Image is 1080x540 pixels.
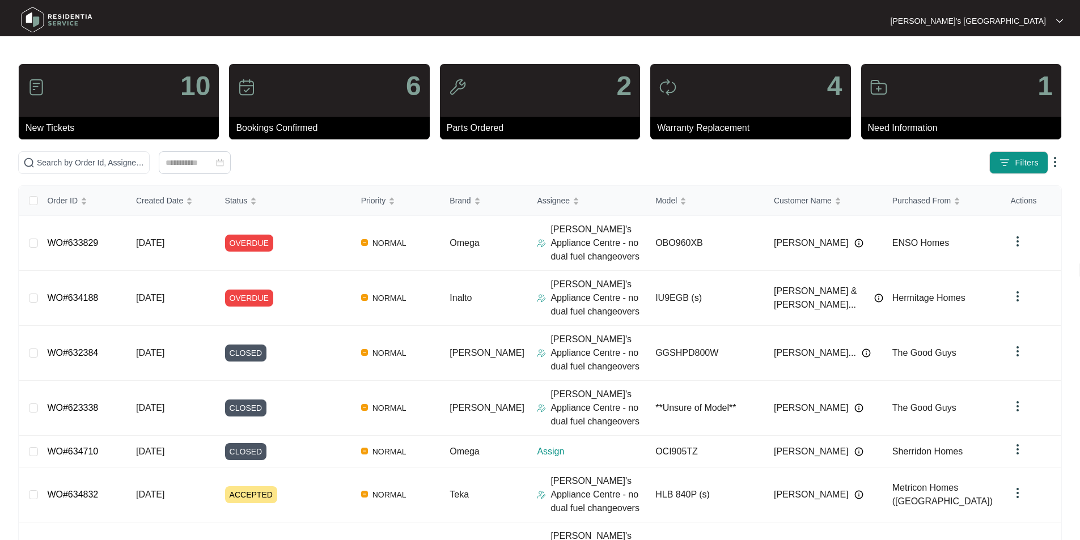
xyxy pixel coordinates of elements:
[657,121,850,135] p: Warranty Replacement
[1002,186,1061,216] th: Actions
[537,294,546,303] img: Assigner Icon
[136,447,164,456] span: [DATE]
[1037,73,1053,100] p: 1
[47,348,98,358] a: WO#632384
[862,348,871,358] img: Info icon
[550,333,646,373] p: [PERSON_NAME]'s Appliance Centre - no dual fuel changeovers
[47,238,98,248] a: WO#633829
[180,73,210,100] p: 10
[1011,443,1024,456] img: dropdown arrow
[774,346,856,360] span: [PERSON_NAME]...
[883,186,1002,216] th: Purchased From
[361,404,368,411] img: Vercel Logo
[999,157,1010,168] img: filter icon
[225,399,267,416] span: CLOSED
[1011,399,1024,413] img: dropdown arrow
[646,436,765,467] td: OCI905TZ
[854,447,863,456] img: Info icon
[136,293,164,303] span: [DATE]
[136,490,164,499] span: [DATE]
[646,216,765,271] td: OBO960XB
[616,73,632,100] p: 2
[892,194,951,207] span: Purchased From
[537,445,646,458] p: Assign
[827,73,842,100] p: 4
[136,238,164,248] span: [DATE]
[854,490,863,499] img: Info icon
[646,326,765,381] td: GGSHPD800W
[528,186,646,216] th: Assignee
[774,194,832,207] span: Customer Name
[236,121,429,135] p: Bookings Confirmed
[225,486,277,503] span: ACCEPTED
[892,238,949,248] span: ENSO Homes
[1011,345,1024,358] img: dropdown arrow
[854,403,863,413] img: Info icon
[368,291,411,305] span: NORMAL
[368,445,411,458] span: NORMAL
[868,121,1061,135] p: Need Information
[537,194,570,207] span: Assignee
[1011,235,1024,248] img: dropdown arrow
[1056,18,1063,24] img: dropdown arrow
[448,78,467,96] img: icon
[47,194,78,207] span: Order ID
[361,448,368,454] img: Vercel Logo
[1011,290,1024,303] img: dropdown arrow
[870,78,888,96] img: icon
[550,278,646,318] p: [PERSON_NAME]'s Appliance Centre - no dual fuel changeovers
[238,78,256,96] img: icon
[26,121,219,135] p: New Tickets
[550,388,646,428] p: [PERSON_NAME]'s Appliance Centre - no dual fuel changeovers
[47,403,98,413] a: WO#623338
[361,239,368,246] img: Vercel Logo
[1015,157,1039,169] span: Filters
[361,349,368,356] img: Vercel Logo
[37,156,145,169] input: Search by Order Id, Assignee Name, Customer Name, Brand and Model
[774,236,849,250] span: [PERSON_NAME]
[892,293,965,303] span: Hermitage Homes
[23,157,35,168] img: search-icon
[537,490,546,499] img: Assigner Icon
[450,238,479,248] span: Omega
[225,194,248,207] span: Status
[368,401,411,415] span: NORMAL
[774,445,849,458] span: [PERSON_NAME]
[225,290,273,307] span: OVERDUE
[892,348,956,358] span: The Good Guys
[765,186,883,216] th: Customer Name
[550,474,646,515] p: [PERSON_NAME]'s Appliance Centre - no dual fuel changeovers
[225,345,267,362] span: CLOSED
[361,491,368,498] img: Vercel Logo
[892,447,963,456] span: Sherridon Homes
[450,447,479,456] span: Omega
[368,488,411,501] span: NORMAL
[225,235,273,252] span: OVERDUE
[361,194,386,207] span: Priority
[225,443,267,460] span: CLOSED
[854,239,863,248] img: Info icon
[659,78,677,96] img: icon
[450,490,469,499] span: Teka
[450,293,472,303] span: Inalto
[646,271,765,326] td: IU9EGB (s)
[368,236,411,250] span: NORMAL
[450,348,524,358] span: [PERSON_NAME]
[874,294,883,303] img: Info icon
[441,186,528,216] th: Brand
[989,151,1048,174] button: filter iconFilters
[774,488,849,501] span: [PERSON_NAME]
[537,239,546,248] img: Assigner Icon
[447,121,640,135] p: Parts Ordered
[892,403,956,413] span: The Good Guys
[450,403,524,413] span: [PERSON_NAME]
[47,490,98,499] a: WO#634832
[352,186,441,216] th: Priority
[891,15,1046,27] p: [PERSON_NAME]'s [GEOGRAPHIC_DATA]
[450,194,471,207] span: Brand
[537,403,546,413] img: Assigner Icon
[646,186,765,216] th: Model
[537,348,546,358] img: Assigner Icon
[646,467,765,522] td: HLB 840P (s)
[368,346,411,360] span: NORMAL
